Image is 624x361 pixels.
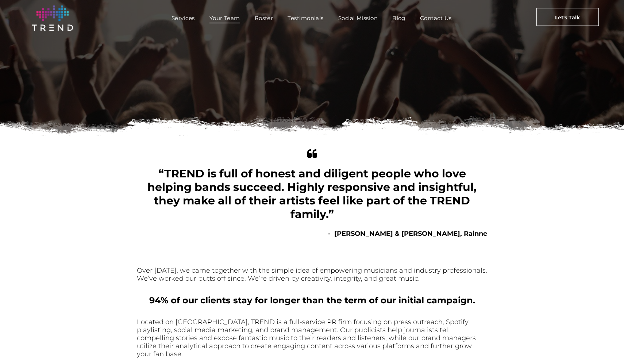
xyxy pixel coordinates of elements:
[331,13,385,23] a: Social Mission
[413,13,459,23] a: Contact Us
[202,13,247,23] a: Your Team
[328,230,487,238] b: - [PERSON_NAME] & [PERSON_NAME], Rainne
[137,266,487,283] font: Over [DATE], we came together with the simple idea of empowering musicians and industry professio...
[536,8,599,26] a: Let's Talk
[149,295,475,306] b: 94% of our clients stay for longer than the term of our initial campaign.
[280,13,331,23] a: Testimonials
[385,13,413,23] a: Blog
[247,13,281,23] a: Roster
[555,8,580,27] span: Let's Talk
[32,5,73,31] img: logo
[147,167,477,221] span: “TREND is full of honest and diligent people who love helping bands succeed. Highly responsive an...
[164,13,202,23] a: Services
[137,318,476,358] font: Located on [GEOGRAPHIC_DATA], TREND is a full-service PR firm focusing on press outreach, Spotify...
